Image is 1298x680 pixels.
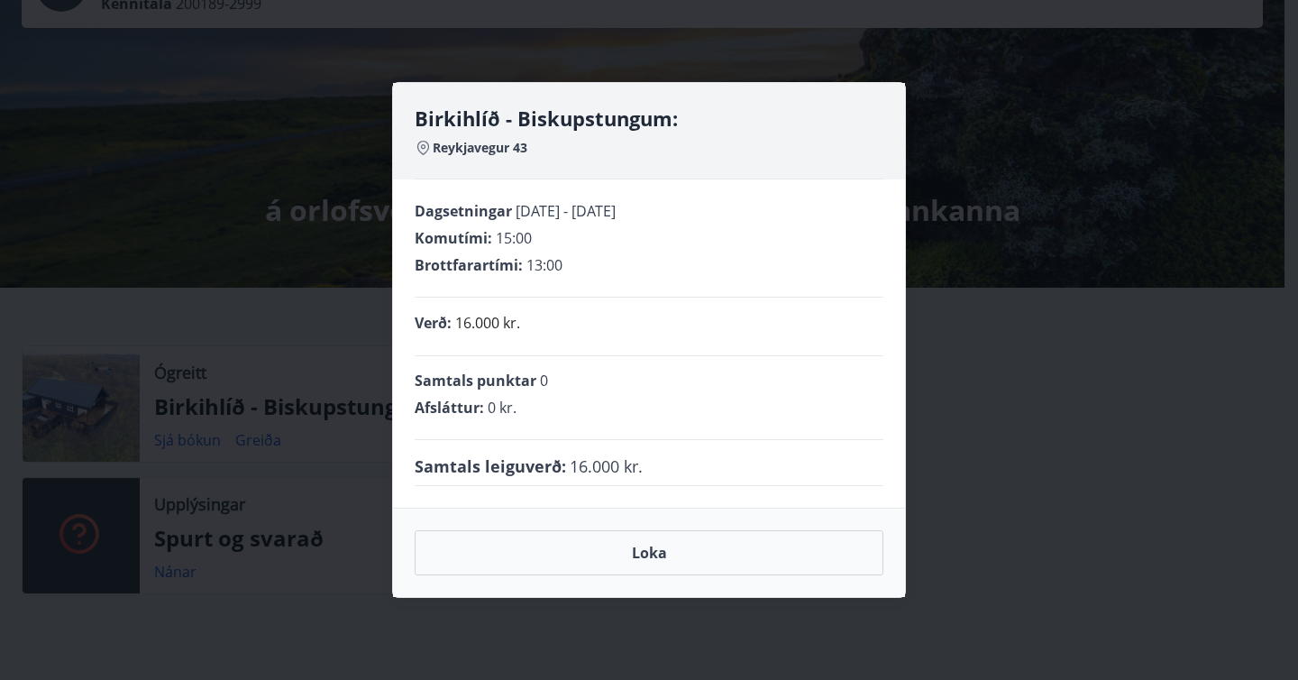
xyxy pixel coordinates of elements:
[415,228,492,248] span: Komutími :
[540,371,548,391] span: 0
[415,398,484,418] span: Afsláttur :
[415,455,566,478] span: Samtals leiguverð :
[415,255,523,275] span: Brottfarartími :
[415,201,512,221] span: Dagsetningar
[516,201,616,221] span: [DATE] - [DATE]
[488,398,516,418] span: 0 kr.
[496,228,532,248] span: 15:00
[526,255,562,275] span: 13:00
[570,455,643,478] span: 16.000 kr.
[415,371,536,391] span: Samtals punktar
[433,139,527,157] span: Reykjavegur 43
[415,313,452,333] span: Verð :
[455,312,520,334] p: 16.000 kr.
[415,105,883,132] h4: Birkihlíð - Biskupstungum:
[415,530,883,575] button: Loka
